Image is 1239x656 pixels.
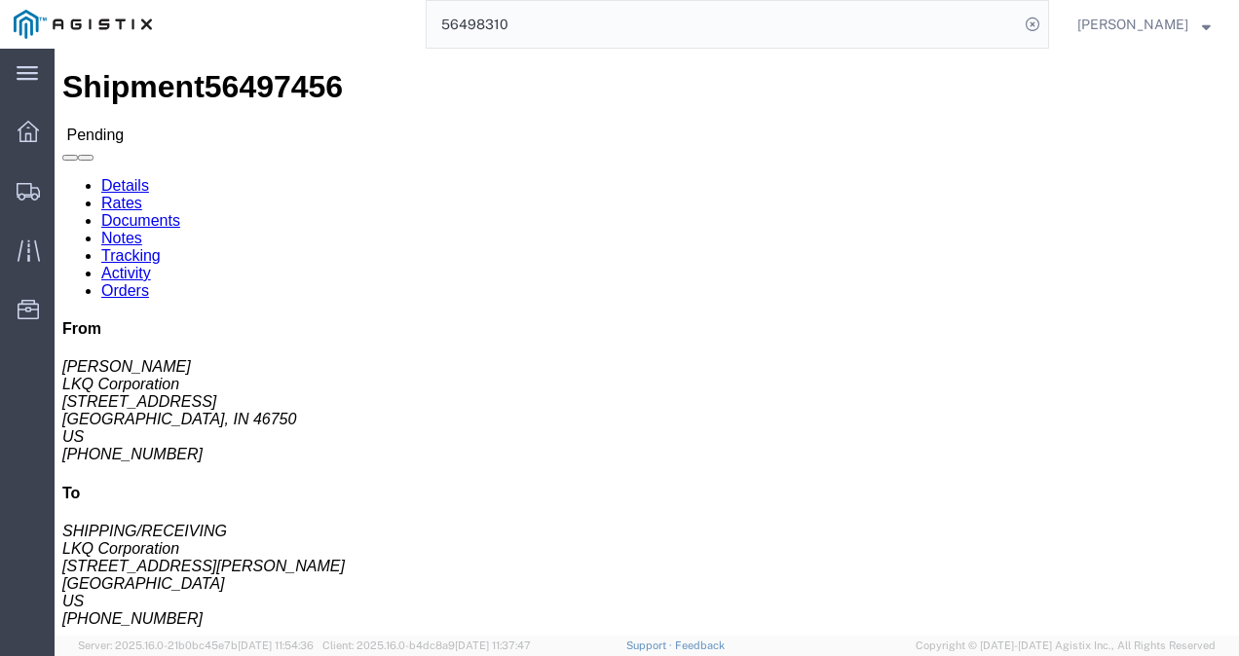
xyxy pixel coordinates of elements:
span: [DATE] 11:54:36 [238,639,314,651]
input: Search for shipment number, reference number [427,1,1019,48]
iframe: FS Legacy Container [55,49,1239,636]
a: Support [626,639,675,651]
img: logo [14,10,152,39]
span: [DATE] 11:37:47 [455,639,531,651]
span: Client: 2025.16.0-b4dc8a9 [322,639,531,651]
span: Copyright © [DATE]-[DATE] Agistix Inc., All Rights Reserved [916,638,1216,654]
button: [PERSON_NAME] [1076,13,1212,36]
span: Server: 2025.16.0-21b0bc45e7b [78,639,314,651]
span: Nathan Seeley [1077,14,1188,35]
a: Feedback [675,639,725,651]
